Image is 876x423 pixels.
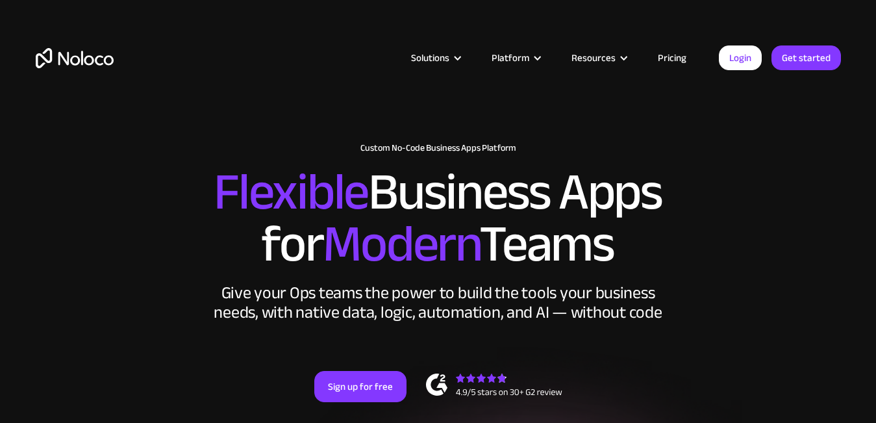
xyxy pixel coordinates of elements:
[36,143,841,153] h1: Custom No-Code Business Apps Platform
[475,49,555,66] div: Platform
[323,196,479,292] span: Modern
[36,48,114,68] a: home
[719,45,762,70] a: Login
[214,144,368,240] span: Flexible
[642,49,703,66] a: Pricing
[314,371,407,402] a: Sign up for free
[211,283,666,322] div: Give your Ops teams the power to build the tools your business needs, with native data, logic, au...
[411,49,449,66] div: Solutions
[36,166,841,270] h2: Business Apps for Teams
[571,49,616,66] div: Resources
[555,49,642,66] div: Resources
[395,49,475,66] div: Solutions
[492,49,529,66] div: Platform
[771,45,841,70] a: Get started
